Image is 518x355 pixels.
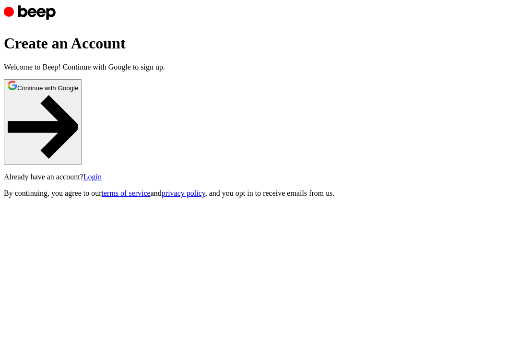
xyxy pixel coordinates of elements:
[4,63,514,71] p: Welcome to Beep! Continue with Google to sign up.
[162,189,205,197] a: privacy policy
[4,35,514,52] h1: Create an Account
[102,189,151,197] a: terms of service
[4,189,514,198] p: By continuing, you agree to our and , and you opt in to receive emails from us.
[83,173,102,181] a: Login
[4,173,514,181] p: Already have an account?
[4,16,58,24] a: Beep
[4,79,82,165] button: Continue with Google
